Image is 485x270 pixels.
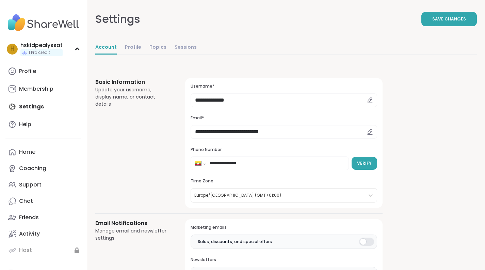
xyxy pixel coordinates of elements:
div: Home [19,148,35,156]
h3: Username* [191,84,377,89]
span: Sales, discounts, and special offers [198,239,272,245]
span: Save Changes [432,16,466,22]
a: Coaching [5,160,81,177]
div: Settings [95,11,140,27]
div: Membership [19,85,53,93]
a: Home [5,144,81,160]
div: Support [19,181,42,189]
div: Coaching [19,165,46,172]
a: Support [5,177,81,193]
a: Profile [5,63,81,79]
img: ShareWell Nav Logo [5,11,81,35]
h3: Time Zone [191,178,377,184]
button: Save Changes [421,12,477,26]
a: Account [95,41,117,55]
a: Friends [5,209,81,226]
h3: Basic Information [95,78,169,86]
div: Host [19,246,32,254]
div: Help [19,121,31,128]
div: hskidpealyssat [20,42,63,49]
a: Profile [125,41,141,55]
div: Activity [19,230,40,238]
a: Help [5,116,81,133]
div: Update your username, display name, or contact details [95,86,169,108]
div: Chat [19,197,33,205]
div: Friends [19,214,39,221]
a: Activity [5,226,81,242]
h3: Phone Number [191,147,377,153]
button: Verify [352,157,377,170]
span: h [11,45,14,54]
span: Verify [357,160,372,166]
h3: Marketing emails [191,225,377,230]
a: Membership [5,81,81,97]
a: Topics [149,41,166,55]
div: Profile [19,67,36,75]
div: Manage email and newsletter settings [95,227,169,242]
h3: Email* [191,115,377,121]
h3: Newsletters [191,257,377,263]
a: Sessions [175,41,197,55]
h3: Email Notifications [95,219,169,227]
a: Host [5,242,81,258]
a: Chat [5,193,81,209]
span: 1 Pro credit [29,50,50,56]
